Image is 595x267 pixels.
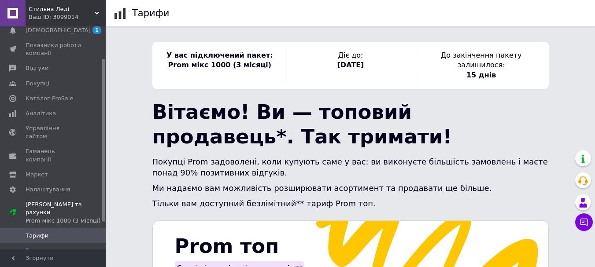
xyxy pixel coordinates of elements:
[29,13,106,21] div: Ваш ID: 3099014
[26,232,48,240] span: Тарифи
[29,5,95,13] span: Стильна Леді
[337,61,364,69] span: [DATE]
[26,147,81,163] span: Гаманець компанії
[26,95,73,102] span: Каталог ProSale
[575,213,593,231] button: Чат з покупцем
[466,71,496,79] span: 15 днів
[26,186,70,194] span: Налаштування
[26,41,81,57] span: Показники роботи компанії
[26,80,49,88] span: Покупці
[26,124,81,140] span: Управління сайтом
[152,157,548,177] span: Покупці Prom задоволені, коли купують саме у вас: ви виконуєте більшість замовлень і маєте понад ...
[168,61,271,69] span: Prom мікс 1000 (3 місяці)
[175,234,279,258] span: Prom топ
[166,51,273,59] span: У вас підключений пакет:
[285,48,416,82] div: Діє до:
[26,110,56,117] span: Аналітика
[441,51,522,69] span: До закінчення пакету залишилося:
[26,247,50,255] span: Рахунки
[132,8,169,18] h1: Тарифи
[26,217,106,225] div: Prom мікс 1000 (3 місяці)
[152,100,452,148] span: Вітаємо! Ви — топовий продавець*. Так тримати!
[152,183,492,193] span: Ми надаємо вам можливість розширювати асортимент та продавати ще більше.
[26,64,48,72] span: Відгуки
[152,199,376,208] span: Тільки вам доступний безлімітний** тариф Prom топ.
[92,26,101,34] span: 1
[26,26,91,34] span: [DEMOGRAPHIC_DATA]
[26,171,48,179] span: Маркет
[26,201,106,225] span: [PERSON_NAME] та рахунки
